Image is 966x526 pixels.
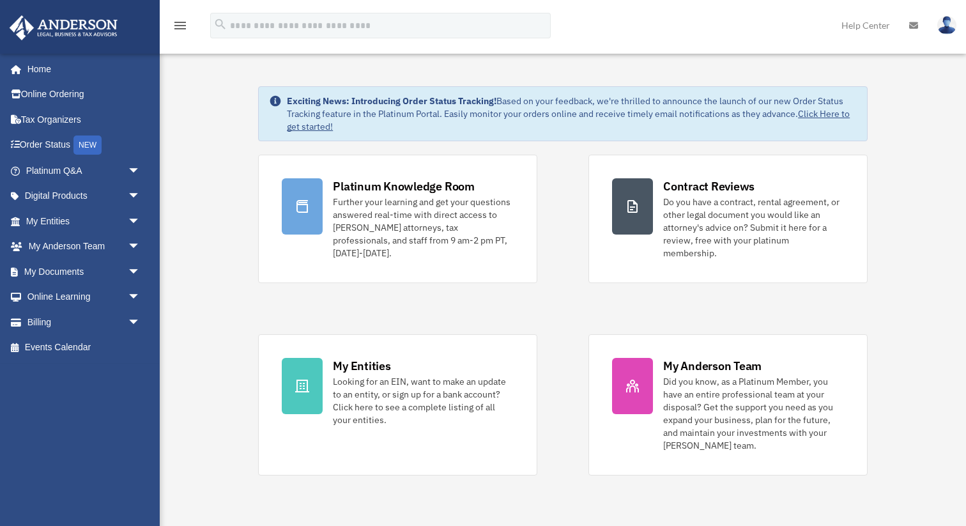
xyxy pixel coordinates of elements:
[9,56,153,82] a: Home
[258,155,537,283] a: Platinum Knowledge Room Further your learning and get your questions answered real-time with dire...
[9,158,160,183] a: Platinum Q&Aarrow_drop_down
[9,309,160,335] a: Billingarrow_drop_down
[6,15,121,40] img: Anderson Advisors Platinum Portal
[172,18,188,33] i: menu
[287,95,496,107] strong: Exciting News: Introducing Order Status Tracking!
[287,95,857,133] div: Based on your feedback, we're thrilled to announce the launch of our new Order Status Tracking fe...
[9,234,160,259] a: My Anderson Teamarrow_drop_down
[333,196,514,259] div: Further your learning and get your questions answered real-time with direct access to [PERSON_NAM...
[258,334,537,476] a: My Entities Looking for an EIN, want to make an update to an entity, or sign up for a bank accoun...
[128,183,153,210] span: arrow_drop_down
[9,284,160,310] a: Online Learningarrow_drop_down
[128,259,153,285] span: arrow_drop_down
[9,259,160,284] a: My Documentsarrow_drop_down
[663,196,844,259] div: Do you have a contract, rental agreement, or other legal document you would like an attorney's ad...
[333,358,390,374] div: My Entities
[128,309,153,336] span: arrow_drop_down
[287,108,850,132] a: Click Here to get started!
[128,158,153,184] span: arrow_drop_down
[9,208,160,234] a: My Entitiesarrow_drop_down
[128,284,153,311] span: arrow_drop_down
[333,178,475,194] div: Platinum Knowledge Room
[588,155,868,283] a: Contract Reviews Do you have a contract, rental agreement, or other legal document you would like...
[588,334,868,476] a: My Anderson Team Did you know, as a Platinum Member, you have an entire professional team at your...
[128,234,153,260] span: arrow_drop_down
[172,22,188,33] a: menu
[9,183,160,209] a: Digital Productsarrow_drop_down
[663,375,844,452] div: Did you know, as a Platinum Member, you have an entire professional team at your disposal? Get th...
[73,135,102,155] div: NEW
[937,16,956,35] img: User Pic
[663,358,762,374] div: My Anderson Team
[9,82,160,107] a: Online Ordering
[9,132,160,159] a: Order StatusNEW
[128,208,153,235] span: arrow_drop_down
[9,107,160,132] a: Tax Organizers
[333,375,514,426] div: Looking for an EIN, want to make an update to an entity, or sign up for a bank account? Click her...
[663,178,755,194] div: Contract Reviews
[213,17,227,31] i: search
[9,335,160,360] a: Events Calendar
